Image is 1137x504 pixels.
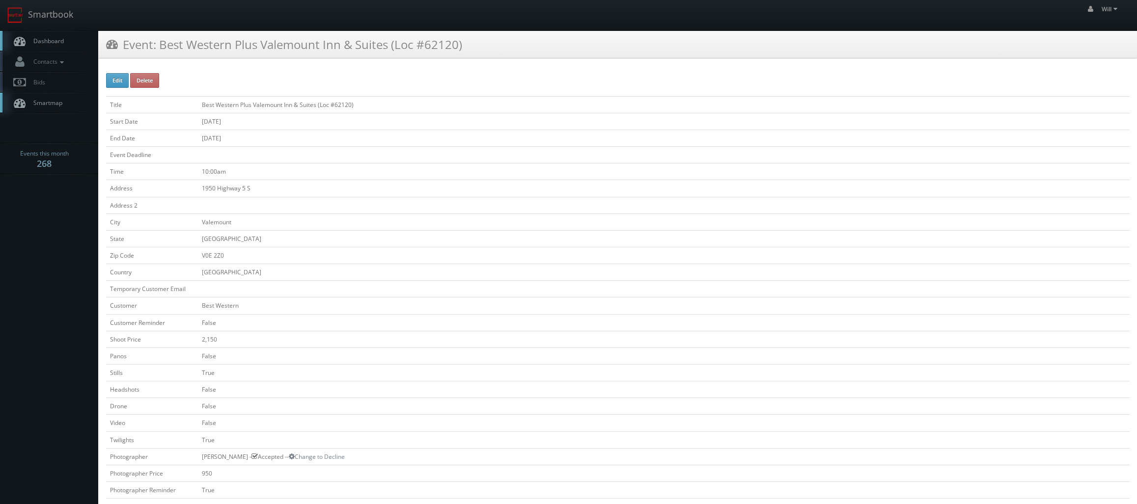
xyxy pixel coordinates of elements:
[106,147,198,163] td: Event Deadline
[198,264,1130,281] td: [GEOGRAPHIC_DATA]
[106,431,198,448] td: Twilights
[28,78,45,86] span: Bids
[106,197,198,213] td: Address 2
[20,149,69,159] span: Events this month
[7,7,23,23] img: smartbook-logo.png
[106,281,198,297] td: Temporary Customer Email
[198,465,1130,481] td: 950
[198,96,1130,113] td: Best Western Plus Valemount Inn & Suites (Loc #62120)
[106,213,198,230] td: City
[198,431,1130,448] td: True
[106,347,198,364] td: Panos
[106,36,462,53] h3: Event: Best Western Plus Valemount Inn & Suites (Loc #62120)
[198,180,1130,197] td: 1950 Highway 5 S
[28,37,64,45] span: Dashboard
[198,347,1130,364] td: False
[198,448,1130,465] td: [PERSON_NAME] - Accepted --
[106,73,129,88] button: Edit
[198,398,1130,415] td: False
[198,297,1130,314] td: Best Western
[28,99,62,107] span: Smartmap
[106,398,198,415] td: Drone
[289,452,345,461] a: Change to Decline
[106,247,198,264] td: Zip Code
[198,381,1130,398] td: False
[106,448,198,465] td: Photographer
[28,57,66,66] span: Contacts
[198,247,1130,264] td: V0E 2Z0
[106,130,198,146] td: End Date
[106,180,198,197] td: Address
[106,230,198,247] td: State
[106,113,198,130] td: Start Date
[106,364,198,381] td: Stills
[198,163,1130,180] td: 10:00am
[106,481,198,498] td: Photographer Reminder
[106,163,198,180] td: Time
[106,297,198,314] td: Customer
[106,381,198,398] td: Headshots
[106,314,198,331] td: Customer Reminder
[198,213,1130,230] td: Valemount
[1102,5,1120,13] span: Will
[198,314,1130,331] td: False
[106,331,198,347] td: Shoot Price
[106,96,198,113] td: Title
[106,465,198,481] td: Photographer Price
[198,130,1130,146] td: [DATE]
[198,331,1130,347] td: 2,150
[198,364,1130,381] td: True
[37,158,52,169] strong: 268
[198,481,1130,498] td: True
[130,73,159,88] button: Delete
[106,264,198,281] td: Country
[198,230,1130,247] td: [GEOGRAPHIC_DATA]
[198,113,1130,130] td: [DATE]
[198,415,1130,431] td: False
[106,415,198,431] td: Video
